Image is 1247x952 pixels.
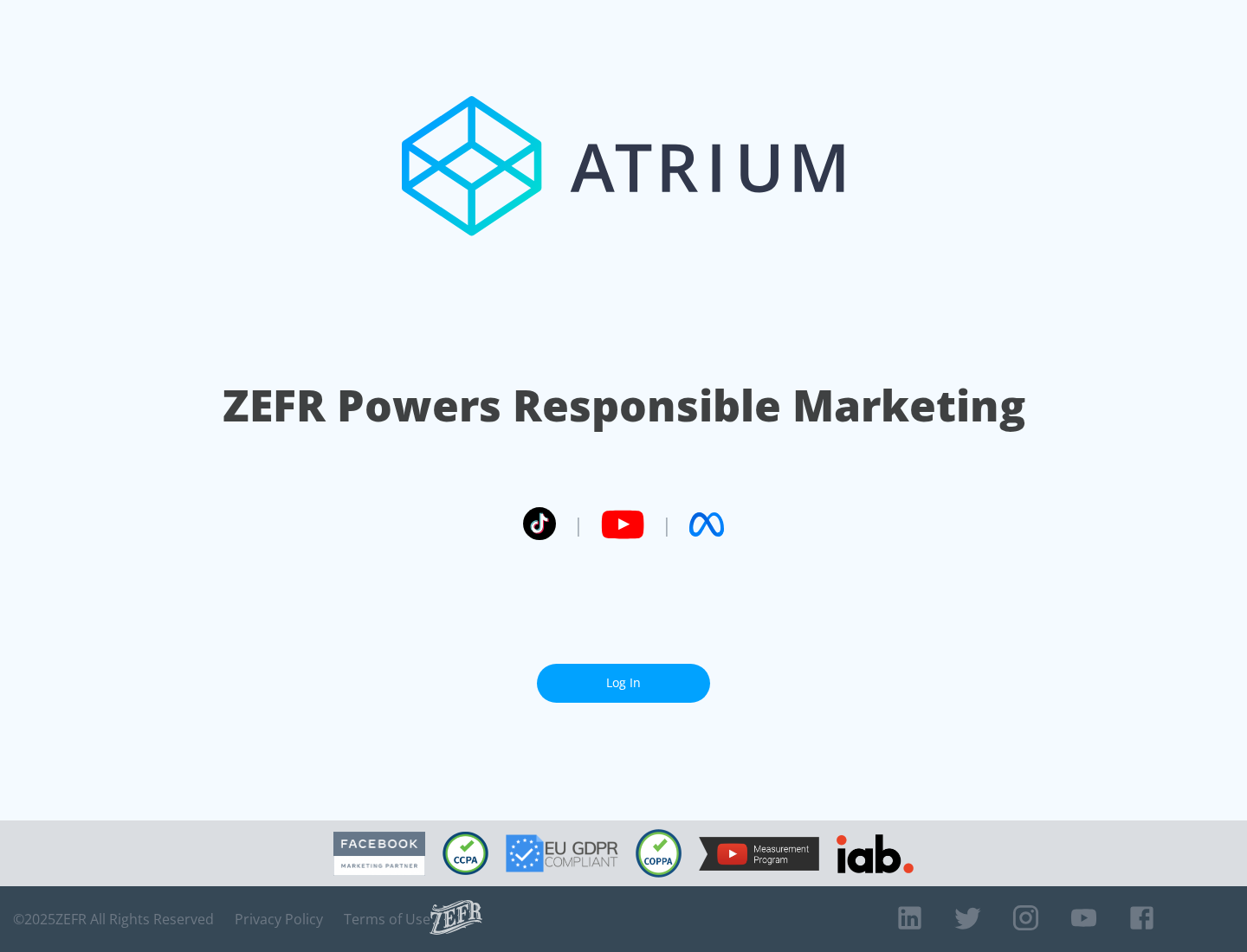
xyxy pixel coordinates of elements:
a: Log In [537,664,710,703]
img: COPPA Compliant [636,829,682,878]
h1: ZEFR Powers Responsible Marketing [223,376,1025,435]
span: | [662,511,672,537]
span: | [573,511,584,537]
img: CCPA Compliant [443,832,488,875]
img: IAB [837,834,914,873]
img: YouTube Measurement Program [699,837,819,871]
img: GDPR Compliant [506,834,618,872]
a: Privacy Policy [235,910,323,928]
a: Terms of Use [344,910,430,928]
img: Facebook Marketing Partner [333,832,425,876]
span: © 2025 ZEFR All Rights Reserved [13,910,214,928]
